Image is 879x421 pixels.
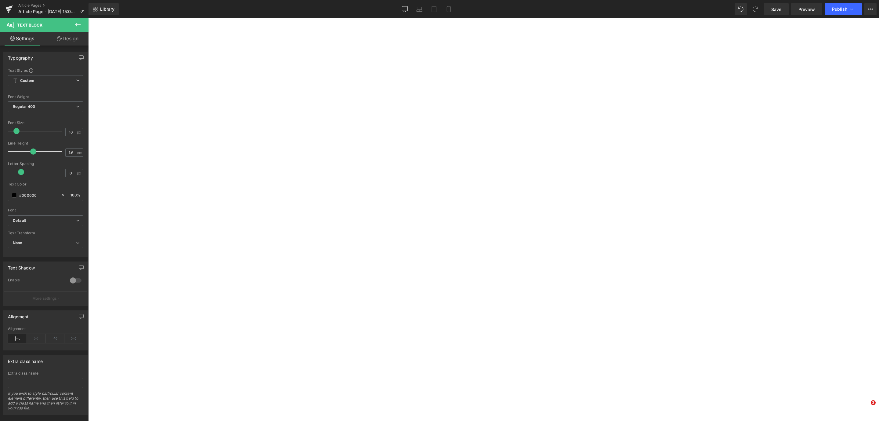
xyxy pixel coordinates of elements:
a: Desktop [397,3,412,15]
a: Article Pages [18,3,89,8]
span: Preview [798,6,815,13]
span: Publish [832,7,847,12]
div: Line Height [8,141,83,145]
span: Library [100,6,114,12]
span: Article Page - [DATE] 15:03:28 [18,9,77,14]
div: Font Weight [8,95,83,99]
div: Typography [8,52,33,60]
b: Regular 400 [13,104,35,109]
div: Font [8,208,83,212]
div: Extra class name [8,355,43,364]
div: Text Shadow [8,262,35,270]
div: Alignment [8,311,29,319]
div: Text Transform [8,231,83,235]
b: None [13,240,22,245]
span: 2 [871,400,876,405]
div: Text Styles [8,68,83,73]
a: Design [45,32,90,46]
button: More settings [4,291,87,306]
div: Extra class name [8,371,83,375]
span: Save [771,6,781,13]
div: Letter Spacing [8,162,83,166]
div: Text Color [8,182,83,186]
span: px [77,171,82,175]
div: Enable [8,278,64,284]
a: New Library [89,3,119,15]
iframe: Intercom live chat [858,400,873,415]
button: Undo [735,3,747,15]
input: Color [19,192,58,199]
div: Alignment [8,327,83,331]
div: % [68,190,83,201]
a: Preview [791,3,822,15]
div: If you wish to style particular content element differently, then use this field to add a class n... [8,391,83,415]
a: Laptop [412,3,427,15]
p: More settings [32,296,57,301]
b: Custom [20,78,34,83]
span: Text Block [17,23,42,27]
span: em [77,151,82,155]
button: Publish [825,3,862,15]
i: Default [13,218,26,223]
div: Font Size [8,121,83,125]
a: Tablet [427,3,441,15]
span: px [77,130,82,134]
button: More [864,3,877,15]
button: Redo [749,3,761,15]
a: Mobile [441,3,456,15]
